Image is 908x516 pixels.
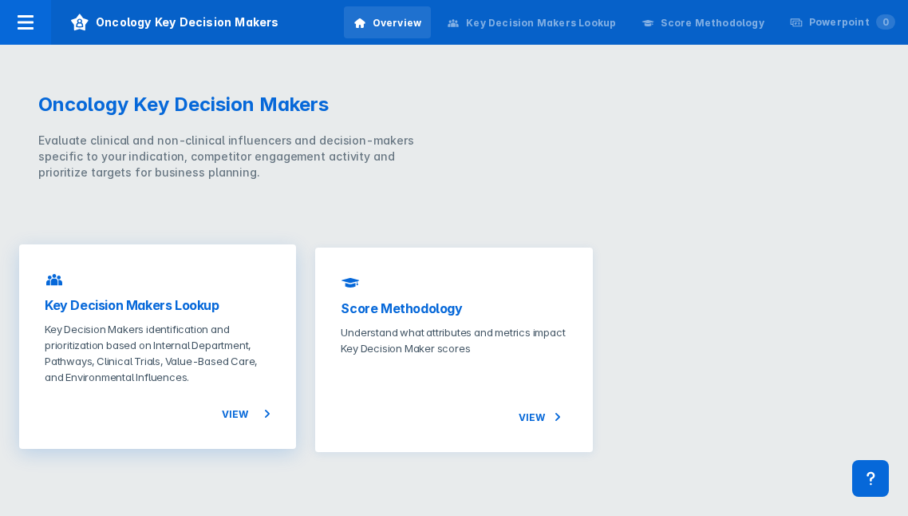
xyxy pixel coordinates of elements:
[341,299,567,318] h3: Score Methodology
[341,324,567,356] p: Understand what attributes and metrics impact Key Decision Maker scores
[876,14,895,30] span: 0
[222,404,270,423] span: View
[632,6,773,38] a: Score Methodology
[373,16,422,30] div: Overview
[344,6,432,38] a: Overview
[852,460,889,497] div: Contact Support
[45,296,270,315] h3: Key Decision Makers Lookup
[519,407,567,427] span: View
[661,16,764,30] div: Score Methodology
[19,244,296,449] a: Key Decision Makers LookupKey Decision Makers identification and prioritization based on Internal...
[38,133,435,181] div: Evaluate clinical and non-clinical influencers and decision-makers specific to your indication, c...
[38,93,435,117] h1: Oncology Key Decision Makers
[809,15,895,30] div: Powerpoint
[437,6,626,38] a: Key Decision Makers Lookup
[315,248,592,452] a: Score MethodologyUnderstand what attributes and metrics impact Key Decision Maker scoresView
[466,16,616,30] div: Key Decision Makers Lookup
[45,321,270,385] p: Key Decision Makers identification and prioritization based on Internal Department, Pathways, Cli...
